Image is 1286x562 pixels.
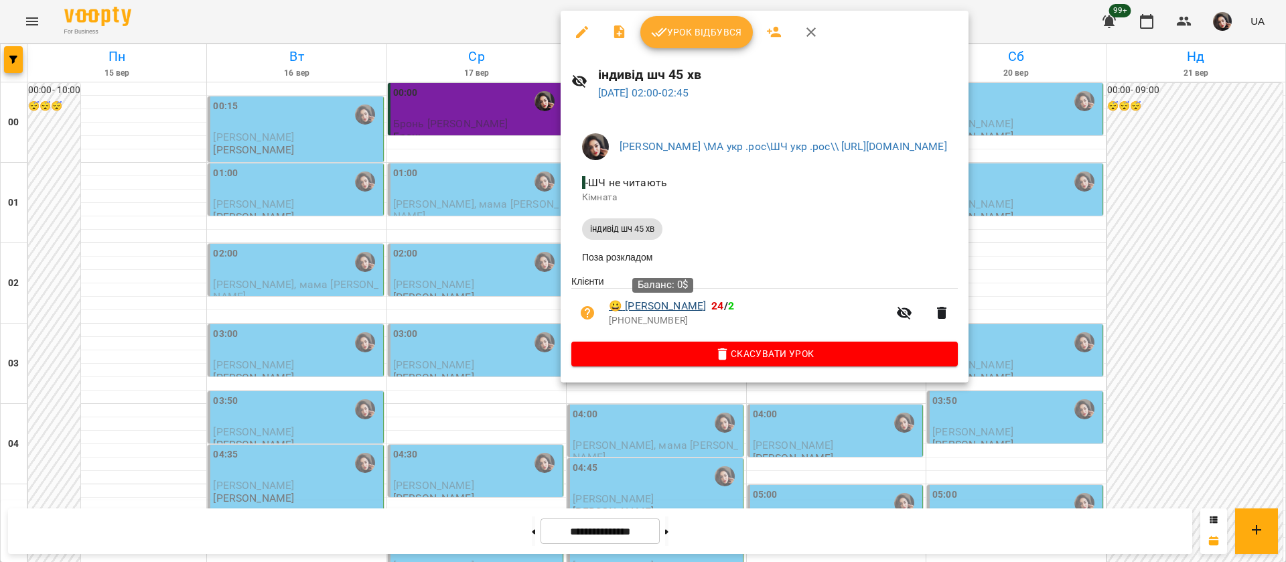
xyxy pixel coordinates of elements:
[582,133,609,160] img: 415cf204168fa55e927162f296ff3726.jpg
[609,314,888,328] p: [PHONE_NUMBER]
[582,191,947,204] p: Кімната
[582,176,670,189] span: - ШЧ не читають
[582,223,662,235] span: індивід шч 45 хв
[582,346,947,362] span: Скасувати Урок
[571,245,958,269] li: Поза розкладом
[571,297,603,329] button: Візит ще не сплачено. Додати оплату?
[651,24,742,40] span: Урок відбувся
[640,16,753,48] button: Урок відбувся
[598,64,958,85] h6: індивід шч 45 хв
[598,86,689,99] a: [DATE] 02:00-02:45
[620,140,947,153] a: [PERSON_NAME] \МА укр .рос\ШЧ укр .рос\\ [URL][DOMAIN_NAME]
[728,299,734,312] span: 2
[571,342,958,366] button: Скасувати Урок
[609,298,706,314] a: 😀 [PERSON_NAME]
[711,299,734,312] b: /
[711,299,723,312] span: 24
[571,275,958,342] ul: Клієнти
[638,279,688,291] span: Баланс: 0$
